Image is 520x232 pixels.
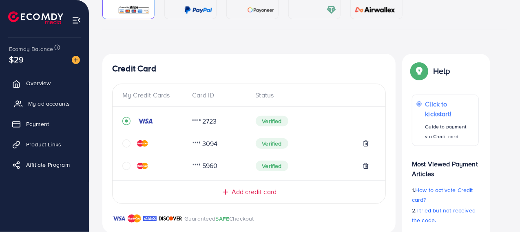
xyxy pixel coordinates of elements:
span: Verified [256,116,288,126]
span: Payment [26,120,49,128]
iframe: Chat [485,195,514,226]
span: SAFE [216,214,230,223]
img: logo [8,11,63,24]
img: card [184,5,212,15]
img: brand [128,214,141,223]
a: Product Links [6,136,83,152]
img: Popup guide [412,64,427,78]
span: My ad accounts [28,99,70,108]
p: Help [433,66,450,76]
img: image [72,56,80,64]
svg: circle [122,139,131,148]
div: My Credit Cards [122,91,186,100]
svg: record circle [122,117,131,125]
img: card [327,5,336,15]
a: Affiliate Program [6,157,83,173]
a: Overview [6,75,83,91]
p: Click to kickstart! [425,99,474,119]
span: Verified [256,138,288,149]
img: menu [72,15,81,25]
span: Product Links [26,140,61,148]
div: Card ID [186,91,249,100]
img: brand [143,214,157,223]
span: How to activate Credit card? [412,186,473,204]
p: Guaranteed Checkout [184,214,254,223]
span: I tried but not received the code. [412,206,476,224]
span: Add credit card [232,187,277,197]
span: Overview [26,79,51,87]
div: Status [249,91,376,100]
p: 1. [412,185,479,205]
a: My ad accounts [6,95,83,112]
a: Payment [6,116,83,132]
h4: Credit Card [112,64,386,74]
span: $29 [9,53,24,65]
p: Most Viewed Payment Articles [412,152,479,179]
img: card [247,5,274,15]
span: Ecomdy Balance [9,45,53,53]
span: Verified [256,161,288,171]
img: brand [112,214,126,223]
img: card [352,5,398,15]
p: Guide to payment via Credit card [425,122,474,141]
img: brand [159,214,182,223]
img: credit [137,140,148,147]
span: Affiliate Program [26,161,70,169]
svg: circle [122,162,131,170]
p: 2. [412,205,479,225]
img: credit [137,163,148,169]
img: card [118,5,150,15]
img: credit [137,118,153,124]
